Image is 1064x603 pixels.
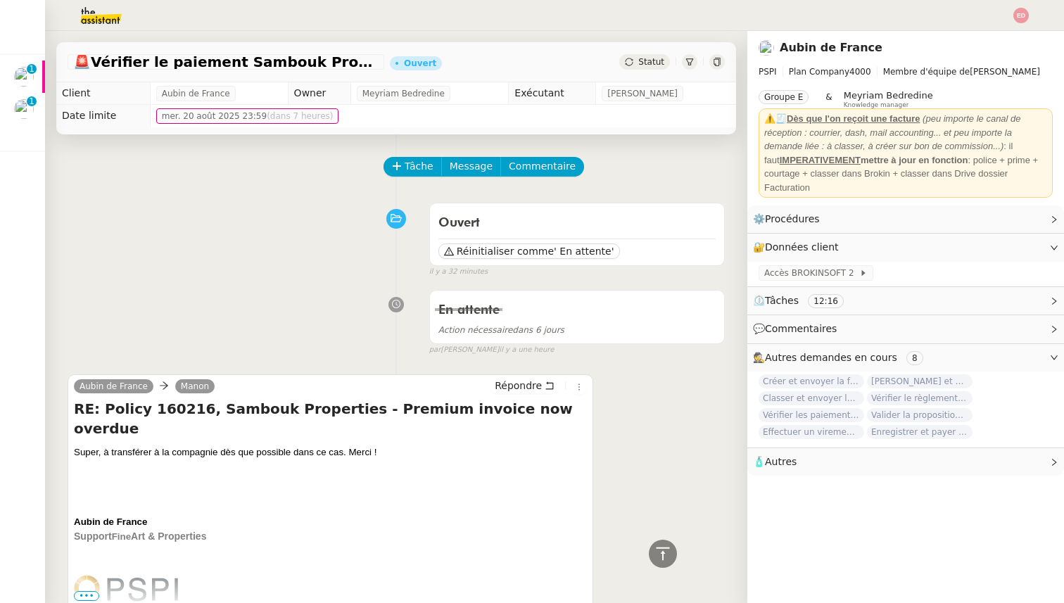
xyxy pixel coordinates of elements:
[29,96,34,109] p: 1
[759,90,809,104] nz-tag: Groupe E
[753,295,856,306] span: ⏲️
[844,90,933,108] app-user-label: Knowledge manager
[849,67,871,77] span: 4000
[27,96,37,106] nz-badge-sup: 1
[765,295,799,306] span: Tâches
[405,158,433,174] span: Tâche
[780,41,882,54] a: Aubin de France
[883,67,970,77] span: Membre d'équipe de
[753,456,797,467] span: 🧴
[759,40,774,56] img: users%2FSclkIUIAuBOhhDrbgjtrSikBoD03%2Favatar%2F48cbc63d-a03d-4817-b5bf-7f7aeed5f2a9
[747,344,1064,372] div: 🕵️Autres demandes en cours 8
[429,344,441,356] span: par
[759,65,1053,79] span: [PERSON_NAME]
[765,213,820,224] span: Procédures
[764,266,859,280] span: Accès BROKINSOFT 2
[74,399,587,438] h4: RE: Policy 160216, Sambouk Properties - Premium invoice now overdue
[429,344,555,356] small: [PERSON_NAME]
[765,323,837,334] span: Commentaires
[753,211,826,227] span: ⚙️
[499,344,554,356] span: il y a une heure
[429,266,488,278] span: il y a 32 minutes
[438,217,480,229] span: Ouvert
[73,55,379,69] span: Vérifier le paiement Sambouk Properties
[175,380,215,393] a: Manon
[867,408,973,422] span: Valider la proposition d'assurance Honda
[753,352,929,363] span: 🕵️
[438,304,500,317] span: En attente
[267,111,333,121] span: (dans 7 heures)
[404,59,436,68] div: Ouvert
[844,101,909,109] span: Knowledge manager
[500,157,584,177] button: Commentaire
[457,244,554,258] span: Réinitialiser comme
[438,243,620,259] button: Réinitialiser comme' En attente'
[765,456,797,467] span: Autres
[56,105,150,127] td: Date limite
[759,425,864,439] span: Effectuer un virement urgent
[765,241,839,253] span: Données client
[554,244,614,258] span: ' En attente'
[362,87,445,101] span: Meyriam Bedredine
[747,315,1064,343] div: 💬Commentaires
[509,158,576,174] span: Commentaire
[789,67,849,77] span: Plan Company
[162,109,334,123] span: mer. 20 août 2025 23:59
[867,374,973,388] span: [PERSON_NAME] et envoyer la facture à [PERSON_NAME]
[438,325,564,335] span: dans 6 jours
[759,374,864,388] span: Créer et envoyer la facture Steelhead
[14,99,34,119] img: users%2Fa6PbEmLwvGXylUqKytRPpDpAx153%2Favatar%2Ffanny.png
[759,67,777,77] span: PSPI
[765,352,897,363] span: Autres demandes en cours
[131,531,206,542] span: Art & Properties
[764,113,1021,151] em: (peu importe le canal de réception : courrier, dash, mail accounting... et peu importe la demande...
[753,239,844,255] span: 🔐
[441,157,501,177] button: Message
[607,87,678,101] span: [PERSON_NAME]
[438,325,513,335] span: Action nécessaire
[1013,8,1029,23] img: svg
[162,87,230,101] span: Aubin de France
[747,448,1064,476] div: 🧴Autres
[638,57,664,67] span: Statut
[747,287,1064,315] div: ⏲️Tâches 12:16
[74,516,147,527] span: Aubin de France
[780,155,968,165] strong: mettre à jour en fonction
[288,82,350,105] td: Owner
[867,425,973,439] span: Enregistrer et payer la compagnie
[867,391,973,405] span: Vérifier le règlement de la facture
[787,113,920,124] u: Dès que l'on reçoit une facture
[74,591,99,601] span: •••
[753,323,843,334] span: 💬
[74,380,153,393] a: Aubin de France
[509,82,596,105] td: Exécutant
[74,531,112,542] span: Support
[74,447,376,457] span: Super, à transférer à la compagnie dès que possible dans ce cas. Merci !
[825,90,832,108] span: &
[56,82,150,105] td: Client
[759,391,864,405] span: Classer et envoyer la facture de renouvellement
[384,157,442,177] button: Tâche
[112,531,131,542] span: Fine
[27,64,37,74] nz-badge-sup: 1
[747,234,1064,261] div: 🔐Données client
[29,64,34,77] p: 1
[844,90,933,101] span: Meyriam Bedredine
[490,378,559,393] button: Répondre
[450,158,493,174] span: Message
[759,408,864,422] span: Vérifier les paiements reçus
[906,351,923,365] nz-tag: 8
[808,294,844,308] nz-tag: 12:16
[747,205,1064,233] div: ⚙️Procédures
[73,53,91,70] span: 🚨
[14,67,34,87] img: users%2FALbeyncImohZ70oG2ud0kR03zez1%2Favatar%2F645c5494-5e49-4313-a752-3cbe407590be
[780,155,861,165] u: IMPERATIVEMENT
[495,379,542,393] span: Répondre
[764,112,1047,194] div: ⚠️🧾 : il faut : police + prime + courtage + classer dans Brokin + classer dans Drive dossier Fact...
